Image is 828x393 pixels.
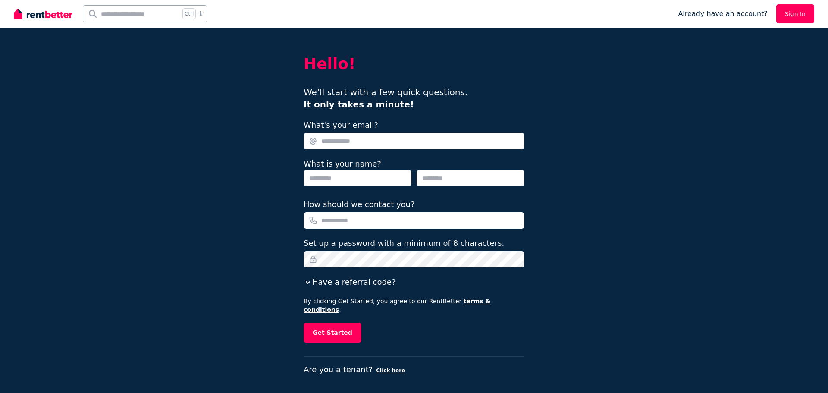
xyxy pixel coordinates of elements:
label: What is your name? [304,159,381,168]
p: By clicking Get Started, you agree to our RentBetter . [304,297,524,314]
button: Click here [376,367,405,374]
a: Sign In [776,4,814,23]
h2: Hello! [304,55,524,72]
b: It only takes a minute! [304,99,414,110]
button: Get Started [304,323,361,343]
button: Have a referral code? [304,276,395,288]
span: k [199,10,202,17]
span: Ctrl [182,8,196,19]
span: We’ll start with a few quick questions. [304,87,467,110]
p: Are you a tenant? [304,364,524,376]
span: Already have an account? [678,9,768,19]
label: How should we contact you? [304,198,415,211]
label: What's your email? [304,119,378,131]
label: Set up a password with a minimum of 8 characters. [304,237,504,249]
img: RentBetter [14,7,72,20]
